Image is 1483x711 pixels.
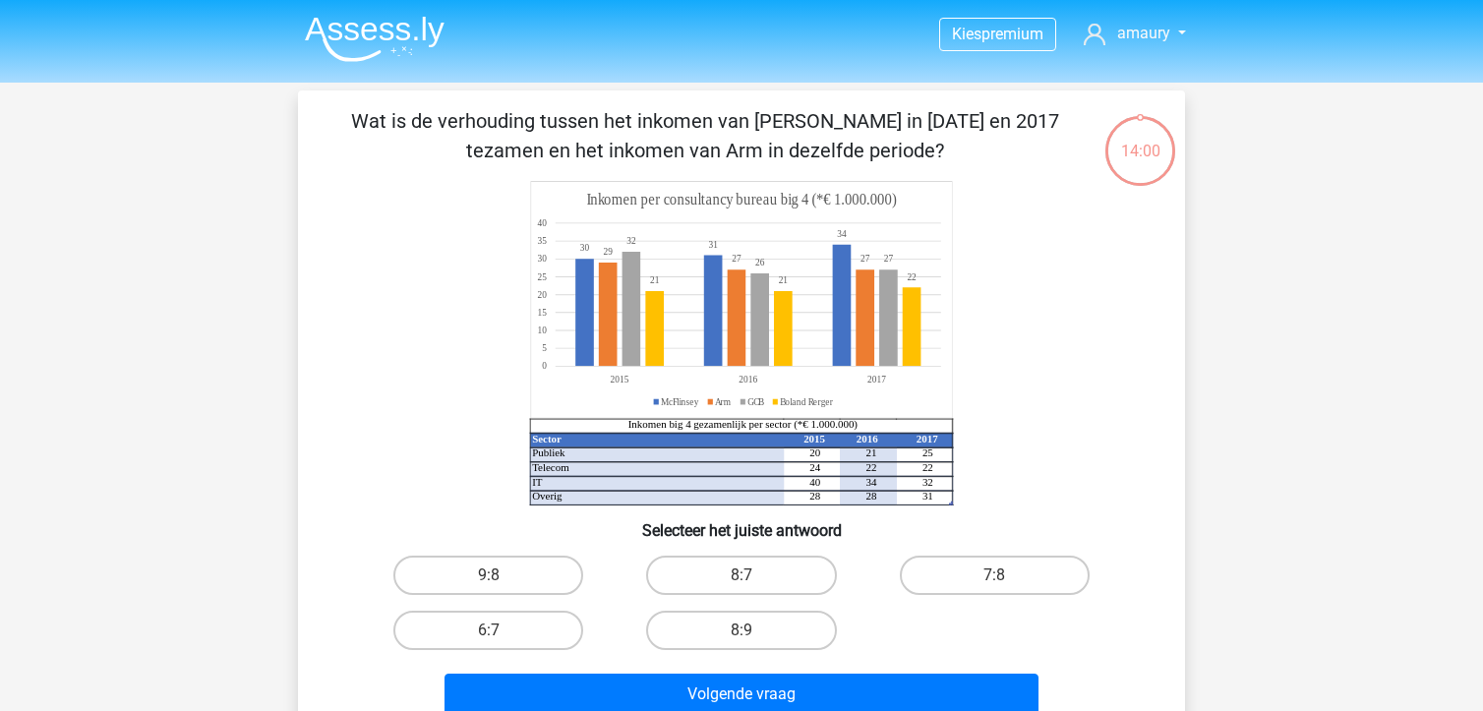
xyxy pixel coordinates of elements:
tspan: 2121 [650,274,788,286]
tspan: Telecom [532,461,569,473]
tspan: 2017 [917,433,938,444]
tspan: 35 [537,235,547,247]
tspan: 34 [866,476,877,488]
tspan: 201520162017 [611,374,886,385]
h6: Selecteer het juiste antwoord [329,505,1154,540]
tspan: GCB [747,395,765,407]
label: 8:9 [646,611,836,650]
tspan: 10 [537,325,547,336]
label: 9:8 [393,556,583,595]
tspan: 30 [537,253,547,265]
tspan: 22 [922,461,933,473]
tspan: 21 [866,446,877,458]
tspan: 20 [537,288,547,300]
tspan: 24 [809,461,820,473]
tspan: 26 [755,257,765,268]
tspan: 31 [708,239,718,251]
tspan: 15 [537,307,547,319]
tspan: 29 [604,246,613,258]
a: amaury [1076,22,1194,45]
span: Kies [952,25,981,43]
tspan: 22 [866,461,877,473]
label: 8:7 [646,556,836,595]
tspan: 25 [537,270,547,282]
tspan: 0 [542,360,547,372]
tspan: Arm [715,395,731,407]
a: Kiespremium [940,21,1055,47]
tspan: Sector [532,433,562,444]
tspan: 32 [626,235,636,247]
tspan: 28 [866,490,877,502]
tspan: 2015 [803,433,825,444]
img: Assessly [305,16,445,62]
tspan: Publiek [532,446,565,458]
tspan: 40 [809,476,820,488]
label: 7:8 [900,556,1090,595]
tspan: Inkomen big 4 gezamenlijk per sector (*€ 1.000.000) [628,418,859,431]
tspan: 40 [537,217,547,229]
tspan: 34 [837,228,847,240]
label: 6:7 [393,611,583,650]
tspan: Overig [532,490,563,502]
tspan: Inkomen per consultancy bureau big 4 (*€ 1.000.000) [587,191,897,209]
span: premium [981,25,1043,43]
tspan: Boland Rerger [780,395,834,407]
tspan: McFlinsey [661,395,699,407]
tspan: 32 [922,476,933,488]
tspan: 31 [922,490,933,502]
tspan: 5 [542,342,547,354]
tspan: IT [532,476,543,488]
tspan: 30 [580,242,590,254]
div: 14:00 [1103,114,1177,163]
tspan: 20 [809,446,820,458]
p: Wat is de verhouding tussen het inkomen van [PERSON_NAME] in [DATE] en 2017 tezamen en het inkome... [329,106,1080,165]
tspan: 28 [809,490,820,502]
tspan: 27 [884,253,894,265]
tspan: 2727 [732,253,869,265]
tspan: 25 [922,446,933,458]
tspan: 2016 [857,433,878,444]
tspan: 22 [907,270,916,282]
span: amaury [1117,24,1170,42]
